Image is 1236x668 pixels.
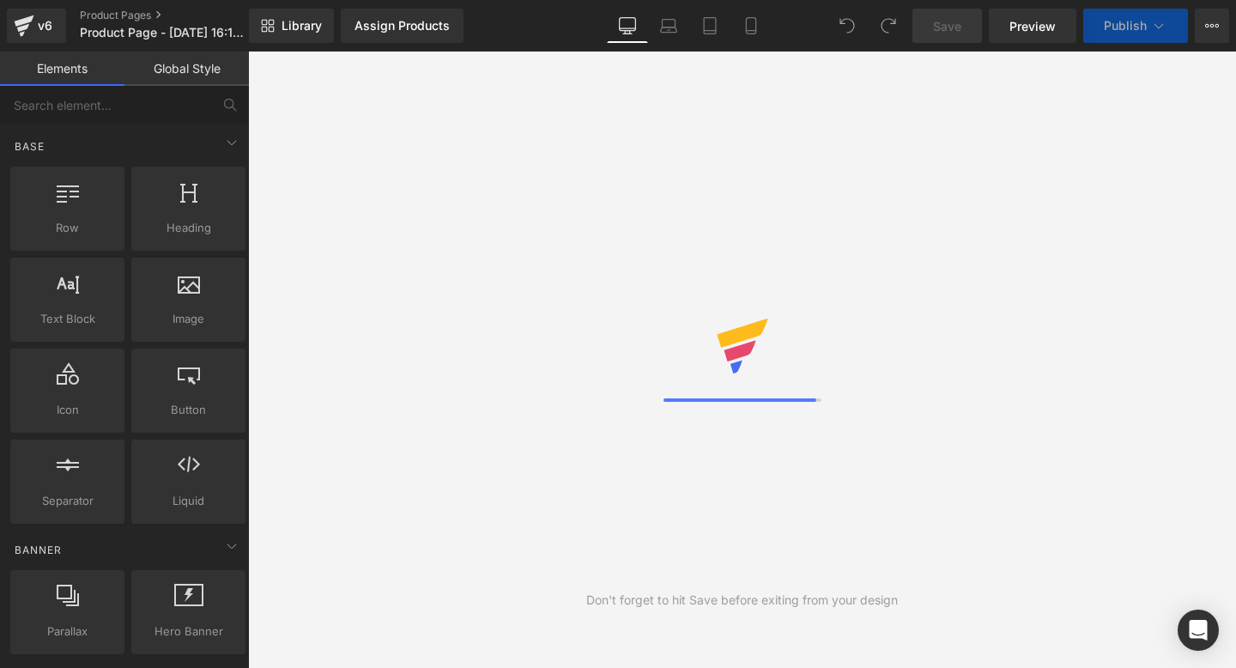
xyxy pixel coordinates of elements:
[989,9,1076,43] a: Preview
[136,310,240,328] span: Image
[1104,19,1147,33] span: Publish
[282,18,322,33] span: Library
[1195,9,1229,43] button: More
[249,9,334,43] a: New Library
[354,19,450,33] div: Assign Products
[80,26,245,39] span: Product Page - [DATE] 16:18:38
[124,52,249,86] a: Global Style
[933,17,961,35] span: Save
[689,9,730,43] a: Tablet
[13,138,46,155] span: Base
[136,219,240,237] span: Heading
[1083,9,1188,43] button: Publish
[136,492,240,510] span: Liquid
[15,622,119,641] span: Parallax
[607,9,648,43] a: Desktop
[80,9,277,22] a: Product Pages
[15,492,119,510] span: Separator
[648,9,689,43] a: Laptop
[1009,17,1056,35] span: Preview
[34,15,56,37] div: v6
[136,622,240,641] span: Hero Banner
[7,9,66,43] a: v6
[730,9,772,43] a: Mobile
[13,542,64,558] span: Banner
[1178,610,1219,651] div: Open Intercom Messenger
[871,9,906,43] button: Redo
[586,591,898,610] div: Don't forget to hit Save before exiting from your design
[15,219,119,237] span: Row
[15,401,119,419] span: Icon
[830,9,864,43] button: Undo
[15,310,119,328] span: Text Block
[136,401,240,419] span: Button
